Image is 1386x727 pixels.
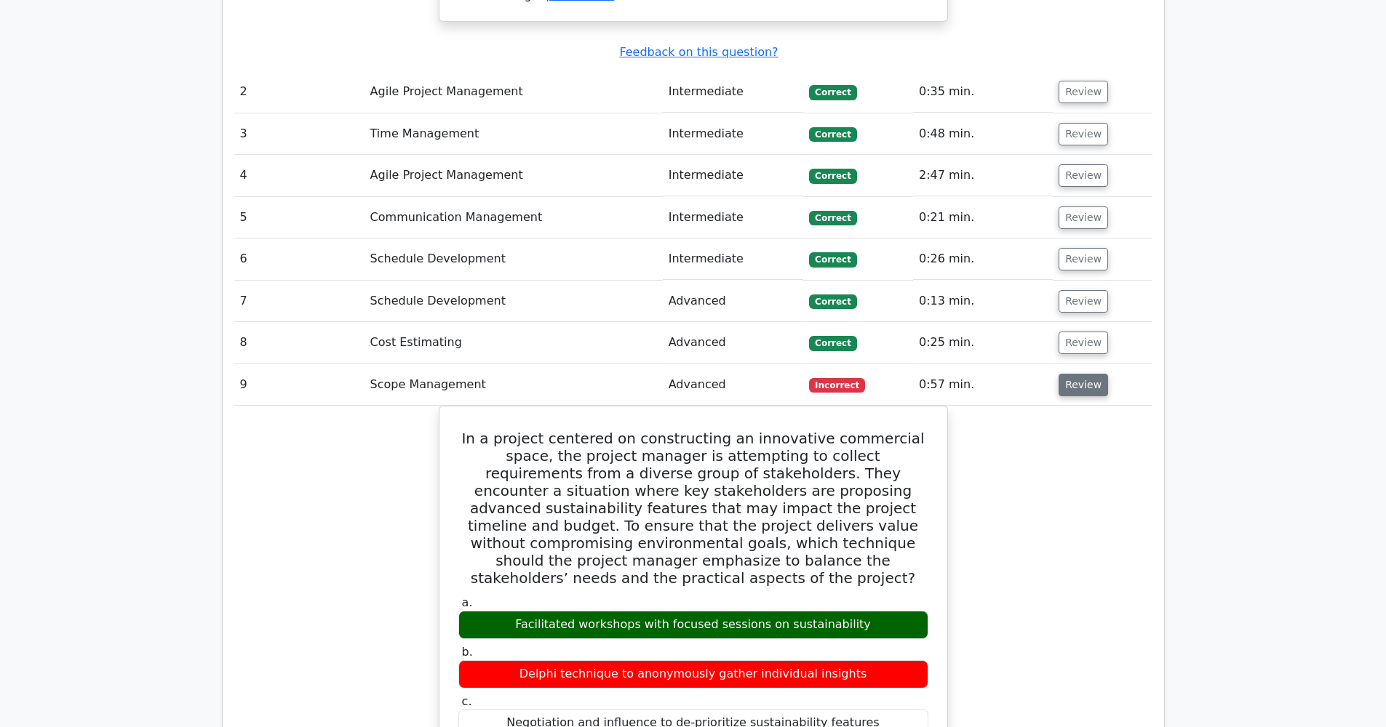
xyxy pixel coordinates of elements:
td: 0:21 min. [913,197,1053,238]
td: 5 [234,197,365,238]
td: 0:26 min. [913,238,1053,280]
span: Correct [809,127,856,142]
td: 0:25 min. [913,322,1053,363]
button: Review [1059,332,1108,354]
div: Delphi technique to anonymously gather individual insights [458,660,928,688]
td: Intermediate [663,238,804,280]
td: 9 [234,364,365,406]
td: Time Management [365,113,663,155]
div: Facilitated workshops with focused sessions on sustainability [458,611,928,639]
td: 0:13 min. [913,281,1053,322]
td: Scope Management [365,364,663,406]
td: Intermediate [663,197,804,238]
td: 8 [234,322,365,363]
td: Advanced [663,281,804,322]
td: 0:48 min. [913,113,1053,155]
span: c. [462,694,472,708]
button: Review [1059,374,1108,396]
td: 6 [234,238,365,280]
button: Review [1059,290,1108,313]
td: Schedule Development [365,281,663,322]
a: Feedback on this question? [619,45,778,59]
span: Incorrect [809,378,865,393]
td: 0:35 min. [913,71,1053,113]
span: Correct [809,169,856,183]
td: 2:47 min. [913,155,1053,196]
td: Cost Estimating [365,322,663,363]
td: 4 [234,155,365,196]
td: Intermediate [663,155,804,196]
span: Correct [809,85,856,100]
button: Review [1059,123,1108,145]
button: Review [1059,164,1108,187]
span: Correct [809,294,856,309]
td: Advanced [663,322,804,363]
td: 2 [234,71,365,113]
button: Review [1059,81,1108,103]
button: Review [1059,248,1108,270]
td: Intermediate [663,71,804,113]
td: 0:57 min. [913,364,1053,406]
span: b. [462,645,473,659]
span: Correct [809,336,856,350]
td: Communication Management [365,197,663,238]
button: Review [1059,206,1108,229]
td: Agile Project Management [365,71,663,113]
span: a. [462,595,473,609]
span: Correct [809,252,856,267]
td: Schedule Development [365,238,663,280]
td: 7 [234,281,365,322]
h5: In a project centered on constructing an innovative commercial space, the project manager is atte... [457,430,930,587]
td: 3 [234,113,365,155]
td: Agile Project Management [365,155,663,196]
span: Correct [809,211,856,225]
td: Intermediate [663,113,804,155]
td: Advanced [663,364,804,406]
